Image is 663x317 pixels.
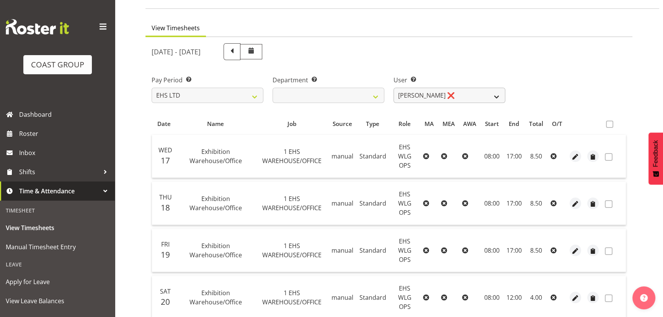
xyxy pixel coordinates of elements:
span: 19 [161,249,170,260]
span: Sat [160,287,171,296]
span: EHS WLG OPS [398,190,412,217]
td: 17:00 [503,182,524,225]
td: 17:00 [503,135,524,178]
span: Type [366,119,379,128]
td: 17:00 [503,229,524,272]
img: help-xxl-2.png [640,294,648,302]
span: Dashboard [19,109,111,120]
span: EHS WLG OPS [398,143,412,170]
span: Roster [19,128,111,139]
td: 08:00 [481,182,503,225]
td: Standard [356,135,389,178]
span: 17 [161,155,170,166]
span: Job [287,119,296,128]
a: View Timesheets [2,218,113,237]
span: Total [529,119,543,128]
span: Exhibition Warehouse/Office [189,242,242,259]
span: EHS WLG OPS [398,237,412,264]
span: Start [485,119,499,128]
span: Role [398,119,411,128]
span: View Leave Balances [6,295,109,307]
span: Fri [161,240,170,248]
span: O/T [552,119,562,128]
span: View Timesheets [6,222,109,234]
td: 8.50 [524,182,547,225]
button: Feedback - Show survey [648,132,663,185]
img: Rosterit website logo [6,19,69,34]
span: End [509,119,519,128]
span: 18 [161,202,170,213]
span: MEA [442,119,454,128]
span: View Timesheets [152,23,200,33]
td: 8.50 [524,135,547,178]
span: Feedback [652,140,659,167]
span: Name [207,119,224,128]
span: EHS WLG OPS [398,284,412,311]
label: Pay Period [152,75,263,85]
a: Apply for Leave [2,272,113,291]
div: Leave [2,257,113,272]
a: View Leave Balances [2,291,113,310]
td: Standard [356,229,389,272]
span: Apply for Leave [6,276,109,288]
span: manual [331,246,353,255]
span: 1 EHS WAREHOUSE/OFFICE [262,147,322,165]
span: MA [425,119,434,128]
span: Exhibition Warehouse/Office [189,194,242,212]
span: Shifts [19,166,100,178]
a: Manual Timesheet Entry [2,237,113,257]
span: manual [331,199,353,208]
label: User [394,75,505,85]
span: Source [332,119,352,128]
span: manual [331,152,353,160]
h5: [DATE] - [DATE] [152,47,201,56]
span: AWA [463,119,476,128]
td: 8.50 [524,229,547,272]
span: Thu [159,193,172,201]
span: 1 EHS WAREHOUSE/OFFICE [262,194,322,212]
span: manual [331,293,353,302]
div: COAST GROUP [31,59,84,70]
span: Time & Attendance [19,185,100,197]
span: Date [157,119,171,128]
div: Timesheet [2,203,113,218]
span: Inbox [19,147,111,158]
span: 1 EHS WAREHOUSE/OFFICE [262,289,322,306]
span: Wed [158,146,172,154]
span: 20 [161,296,170,307]
label: Department [273,75,384,85]
span: 1 EHS WAREHOUSE/OFFICE [262,242,322,259]
td: Standard [356,182,389,225]
span: Manual Timesheet Entry [6,241,109,253]
span: Exhibition Warehouse/Office [189,289,242,306]
span: Exhibition Warehouse/Office [189,147,242,165]
td: 08:00 [481,229,503,272]
td: 08:00 [481,135,503,178]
